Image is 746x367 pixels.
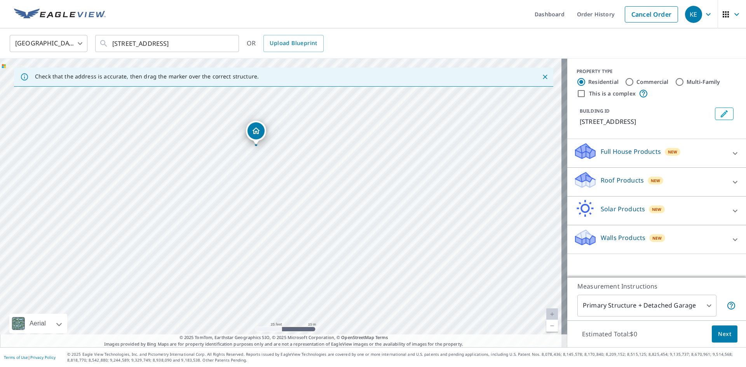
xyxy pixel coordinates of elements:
span: Next [718,329,731,339]
button: Next [712,325,737,343]
p: | [4,355,56,360]
label: Commercial [636,78,669,86]
div: Aerial [27,314,48,333]
div: Dropped pin, building 1, Residential property, 5511N N County Road 700 E Greensburg, IN 47240 [246,121,266,145]
button: Edit building 1 [715,108,734,120]
p: Roof Products [601,176,644,185]
a: Terms [375,334,388,340]
div: [GEOGRAPHIC_DATA] [10,33,87,54]
span: Your report will include the primary structure and a detached garage if one exists. [727,301,736,310]
span: New [652,235,662,241]
div: KE [685,6,702,23]
a: Current Level 20, Zoom Out [546,320,558,332]
div: OR [247,35,324,52]
p: Estimated Total: $0 [576,325,643,343]
div: Full House ProductsNew [573,142,740,164]
label: Multi-Family [687,78,720,86]
p: © 2025 Eagle View Technologies, Inc. and Pictometry International Corp. All Rights Reserved. Repo... [67,351,742,363]
p: Walls Products [601,233,645,242]
div: PROPERTY TYPE [577,68,737,75]
span: Upload Blueprint [270,38,317,48]
p: Full House Products [601,147,661,156]
div: Primary Structure + Detached Garage [577,295,716,317]
label: Residential [588,78,619,86]
span: New [668,149,678,155]
span: © 2025 TomTom, Earthstar Geographics SIO, © 2025 Microsoft Corporation, © [180,334,388,341]
a: Privacy Policy [30,355,56,360]
span: New [652,206,662,212]
a: OpenStreetMap [341,334,374,340]
div: Roof ProductsNew [573,171,740,193]
div: Walls ProductsNew [573,228,740,250]
p: Solar Products [601,204,645,214]
p: Check that the address is accurate, then drag the marker over the correct structure. [35,73,259,80]
a: Upload Blueprint [263,35,323,52]
button: Close [540,72,550,82]
p: BUILDING ID [580,108,610,114]
input: Search by address or latitude-longitude [112,33,223,54]
a: Terms of Use [4,355,28,360]
div: Solar ProductsNew [573,200,740,222]
img: EV Logo [14,9,106,20]
a: Cancel Order [625,6,678,23]
span: New [651,177,661,184]
div: Aerial [9,314,67,333]
a: Current Level 20, Zoom In Disabled [546,308,558,320]
p: [STREET_ADDRESS] [580,117,712,126]
p: Measurement Instructions [577,282,736,291]
label: This is a complex [589,90,636,97]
